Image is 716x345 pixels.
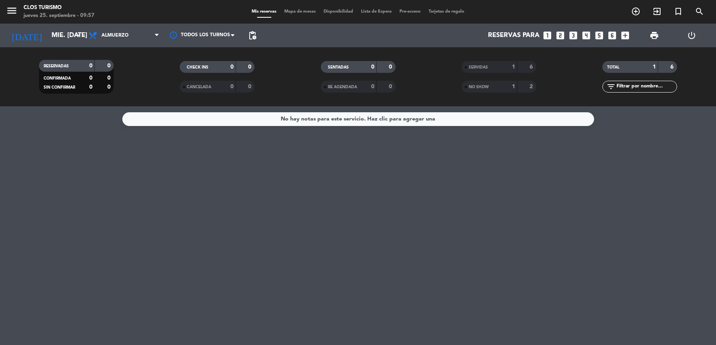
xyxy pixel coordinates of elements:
[107,84,112,90] strong: 0
[425,9,468,14] span: Tarjetas de regalo
[469,85,489,89] span: NO SHOW
[280,9,320,14] span: Mapa de mesas
[568,30,578,41] i: looks_3
[230,84,234,89] strong: 0
[594,30,604,41] i: looks_5
[44,64,69,68] span: RESERVADAS
[631,7,641,16] i: add_circle_outline
[89,84,92,90] strong: 0
[73,31,83,40] i: arrow_drop_down
[607,65,619,69] span: TOTAL
[107,75,112,81] strong: 0
[281,115,435,124] div: No hay notas para este servicio. Haz clic para agregar una
[248,9,280,14] span: Mis reservas
[389,84,394,89] strong: 0
[606,82,616,91] i: filter_list
[607,30,617,41] i: looks_6
[230,64,234,70] strong: 0
[389,64,394,70] strong: 0
[44,76,71,80] span: CONFIRMADA
[107,63,112,69] strong: 0
[24,4,94,12] div: Clos Turismo
[581,30,591,41] i: looks_4
[320,9,357,14] span: Disponibilidad
[530,84,534,89] strong: 2
[101,33,129,38] span: Almuerzo
[187,65,208,69] span: CHECK INS
[6,5,18,17] i: menu
[248,31,257,40] span: pending_actions
[652,7,662,16] i: exit_to_app
[6,5,18,19] button: menu
[396,9,425,14] span: Pre-acceso
[650,31,659,40] span: print
[357,9,396,14] span: Lista de Espera
[542,30,552,41] i: looks_one
[248,64,253,70] strong: 0
[670,64,675,70] strong: 6
[469,65,488,69] span: SERVIDAS
[488,32,539,39] span: Reservas para
[512,64,515,70] strong: 1
[328,65,349,69] span: SENTADAS
[187,85,211,89] span: CANCELADA
[44,85,75,89] span: SIN CONFIRMAR
[695,7,704,16] i: search
[248,84,253,89] strong: 0
[530,64,534,70] strong: 6
[328,85,357,89] span: RE AGENDADA
[687,31,696,40] i: power_settings_new
[653,64,656,70] strong: 1
[371,64,374,70] strong: 0
[555,30,565,41] i: looks_two
[6,27,48,44] i: [DATE]
[616,82,677,91] input: Filtrar por nombre...
[673,24,710,47] div: LOG OUT
[89,63,92,69] strong: 0
[512,84,515,89] strong: 1
[24,12,94,20] div: jueves 25. septiembre - 09:57
[674,7,683,16] i: turned_in_not
[371,84,374,89] strong: 0
[620,30,630,41] i: add_box
[89,75,92,81] strong: 0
